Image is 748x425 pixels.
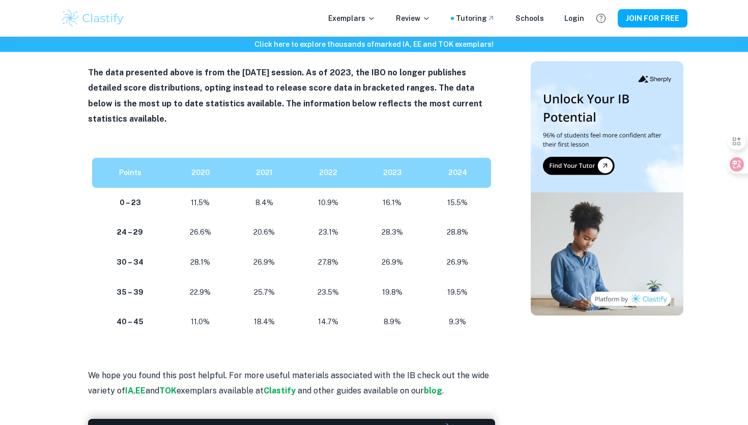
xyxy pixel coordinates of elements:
[592,10,610,27] button: Help and Feedback
[241,196,289,210] p: 8.4%
[177,225,224,239] p: 26.6%
[368,196,416,210] p: 16.1%
[177,286,224,299] p: 22.9%
[424,386,442,395] a: blog
[368,286,416,299] p: 19.8%
[120,199,141,207] strong: 0 – 23
[433,196,483,210] p: 15.5%
[241,166,289,180] p: 2021
[304,256,352,269] p: 27.8%
[304,225,352,239] p: 23.1%
[177,166,224,180] p: 2020
[304,196,352,210] p: 10.9%
[61,8,125,29] img: Clastify logo
[433,166,483,180] p: 2024
[264,386,298,395] a: Clastify
[264,386,296,395] strong: Clastify
[433,256,483,269] p: 26.9%
[368,166,416,180] p: 2023
[456,13,495,24] a: Tutoring
[433,315,483,329] p: 9.3%
[368,225,416,239] p: 28.3%
[368,256,416,269] p: 26.9%
[177,256,224,269] p: 28.1%
[177,315,224,329] p: 11.0%
[88,368,495,399] p: We hope you found this post helpful. For more useful materials associated with the IB check out t...
[177,196,224,210] p: 11.5%
[531,61,683,316] img: Thumbnail
[2,39,746,50] h6: Click here to explore thousands of marked IA, EE and TOK exemplars !
[125,386,134,395] a: IA
[433,225,483,239] p: 28.8%
[368,315,416,329] p: 8.9%
[135,386,146,395] a: EE
[159,386,177,395] a: TOK
[433,286,483,299] p: 19.5%
[564,13,584,24] a: Login
[618,9,687,27] button: JOIN FOR FREE
[117,258,143,266] strong: 30 – 34
[515,13,544,24] a: Schools
[117,288,143,296] strong: 35 – 39
[117,318,143,326] strong: 40 – 45
[304,166,352,180] p: 2022
[117,228,143,236] strong: 24 – 29
[241,256,289,269] p: 26.9%
[396,13,430,24] p: Review
[241,225,289,239] p: 20.6%
[304,286,352,299] p: 23.5%
[241,286,289,299] p: 25.7%
[241,315,289,329] p: 18.4%
[88,68,482,124] strong: The data presented above is from the [DATE] session. As of 2023, the IBO no longer publishes deta...
[100,166,160,180] p: Points
[328,13,376,24] p: Exemplars
[304,315,352,329] p: 14.7%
